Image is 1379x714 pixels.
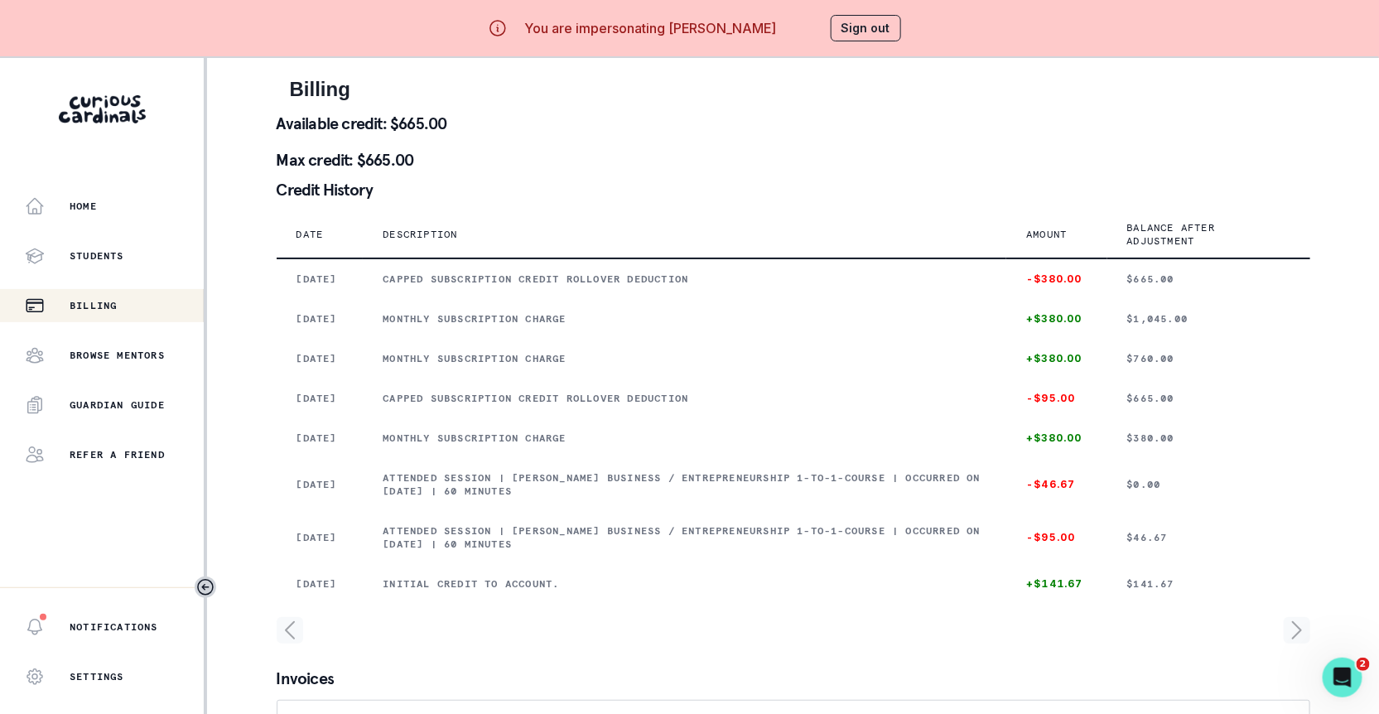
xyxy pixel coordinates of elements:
p: $665.00 [1127,273,1290,286]
p: $46.67 [1127,531,1290,544]
span: 2 [1357,658,1370,671]
p: Available credit: $665.00 [277,115,1310,132]
button: Toggle sidebar [195,577,216,598]
h2: Billing [290,78,1297,102]
p: Date [297,228,324,241]
p: $141.67 [1127,577,1290,591]
p: Monthly subscription charge [383,312,986,326]
p: [DATE] [297,273,344,286]
p: -$380.00 [1026,273,1087,286]
svg: page left [277,617,303,644]
p: +$141.67 [1026,577,1087,591]
p: [DATE] [297,531,344,544]
p: [DATE] [297,392,344,405]
p: Balance after adjustment [1127,221,1271,248]
p: Settings [70,670,124,683]
p: $0.00 [1127,478,1290,491]
p: Attended session | [PERSON_NAME] Business / Entrepreneurship 1-to-1-course | Occurred on [DATE] |... [383,471,986,498]
p: Capped subscription credit rollover deduction [383,392,986,405]
p: $665.00 [1127,392,1290,405]
p: Capped subscription credit rollover deduction [383,273,986,286]
p: +$380.00 [1026,312,1087,326]
p: Browse Mentors [70,349,165,362]
p: [DATE] [297,577,344,591]
p: -$95.00 [1026,531,1087,544]
p: Initial credit to account. [383,577,986,591]
p: Notifications [70,620,158,634]
p: Monthly subscription charge [383,352,986,365]
p: +$380.00 [1026,352,1087,365]
p: [DATE] [297,352,344,365]
p: $1,045.00 [1127,312,1290,326]
p: Credit History [277,181,1310,198]
img: Curious Cardinals Logo [59,95,146,123]
p: [DATE] [297,478,344,491]
p: Monthly subscription charge [383,432,986,445]
p: Home [70,200,97,213]
svg: page right [1284,617,1310,644]
p: $380.00 [1127,432,1290,445]
p: Max credit: $665.00 [277,152,1310,168]
p: Billing [70,299,117,312]
p: -$95.00 [1026,392,1087,405]
p: $760.00 [1127,352,1290,365]
p: You are impersonating [PERSON_NAME] [524,18,776,38]
p: -$46.67 [1026,478,1087,491]
p: Description [383,228,457,241]
iframe: Intercom live chat [1323,658,1362,697]
p: Refer a friend [70,448,165,461]
p: Attended session | [PERSON_NAME] Business / Entrepreneurship 1-to-1-course | Occurred on [DATE] |... [383,524,986,551]
p: [DATE] [297,312,344,326]
button: Sign out [831,15,901,41]
p: Guardian Guide [70,398,165,412]
p: [DATE] [297,432,344,445]
p: Amount [1026,228,1067,241]
p: Students [70,249,124,263]
p: +$380.00 [1026,432,1087,445]
p: Invoices [277,670,1310,687]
